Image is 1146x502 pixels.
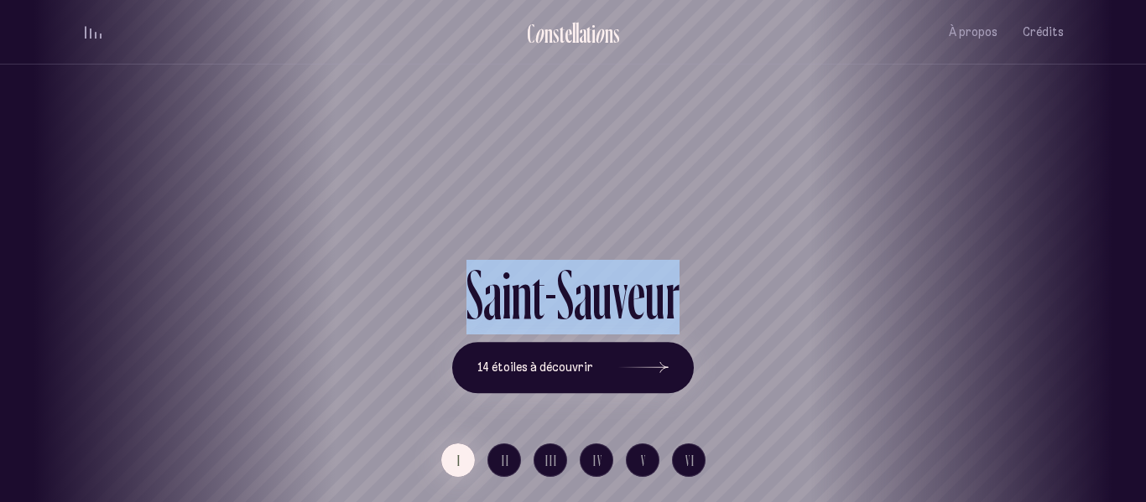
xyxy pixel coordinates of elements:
span: III [545,453,558,468]
div: t [532,260,544,329]
button: II [487,443,521,477]
span: V [641,453,647,468]
div: n [511,260,532,329]
button: volume audio [82,23,104,41]
button: 14 étoiles à découvrir [452,342,694,394]
span: VI [685,453,695,468]
div: S [557,260,574,329]
div: t [586,19,591,47]
div: e [565,19,572,47]
div: n [605,19,613,47]
button: I [441,443,475,477]
button: IV [580,443,613,477]
div: u [645,260,665,329]
span: IV [593,453,603,468]
div: S [466,260,483,329]
div: u [592,260,612,329]
div: l [576,19,579,47]
button: À propos [949,13,998,52]
div: v [612,260,628,329]
div: l [572,19,576,47]
div: e [628,260,645,329]
div: s [613,19,620,47]
span: I [457,453,461,468]
button: V [626,443,659,477]
span: À propos [949,25,998,39]
button: VI [672,443,706,477]
div: i [502,260,511,329]
div: - [544,260,557,329]
div: a [483,260,502,329]
div: r [665,260,680,329]
div: a [574,260,592,329]
div: i [591,19,596,47]
div: o [534,19,544,47]
div: s [553,19,560,47]
button: III [534,443,567,477]
div: C [527,19,534,47]
button: Crédits [1023,13,1064,52]
div: n [544,19,553,47]
div: a [579,19,586,47]
span: II [502,453,510,468]
span: Crédits [1023,25,1064,39]
div: t [560,19,565,47]
div: o [595,19,605,47]
span: 14 étoiles à découvrir [477,360,593,375]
